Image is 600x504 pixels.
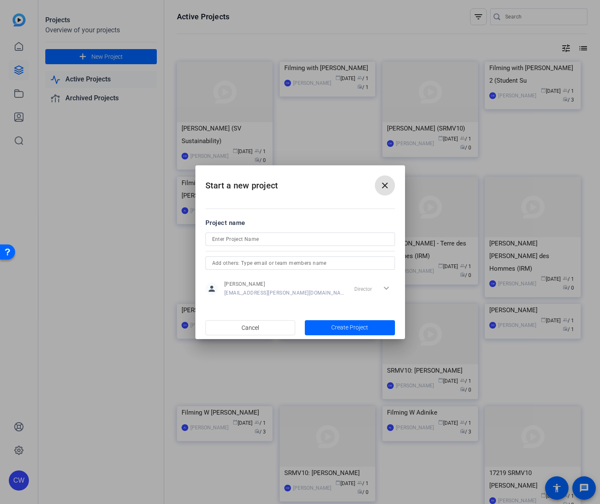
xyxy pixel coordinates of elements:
[242,320,259,336] span: Cancel
[305,320,395,335] button: Create Project
[212,258,388,268] input: Add others: Type email or team members name
[205,218,395,227] div: Project name
[205,282,218,295] mat-icon: person
[380,180,390,191] mat-icon: close
[195,165,405,199] h2: Start a new project
[212,234,388,244] input: Enter Project Name
[205,320,296,335] button: Cancel
[224,281,345,287] span: [PERSON_NAME]
[224,290,345,296] span: [EMAIL_ADDRESS][PERSON_NAME][DOMAIN_NAME]
[331,323,368,332] span: Create Project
